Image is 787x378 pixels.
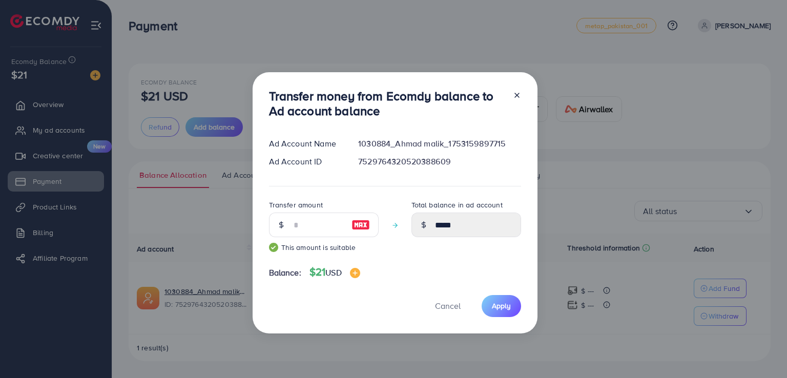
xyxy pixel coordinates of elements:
[743,332,779,370] iframe: Chat
[435,300,461,311] span: Cancel
[350,268,360,278] img: image
[350,156,529,167] div: 7529764320520388609
[350,138,529,150] div: 1030884_Ahmad malik_1753159897715
[269,242,379,253] small: This amount is suitable
[269,267,301,279] span: Balance:
[309,266,360,279] h4: $21
[269,200,323,210] label: Transfer amount
[269,243,278,252] img: guide
[261,138,350,150] div: Ad Account Name
[492,301,511,311] span: Apply
[482,295,521,317] button: Apply
[269,89,505,118] h3: Transfer money from Ecomdy balance to Ad account balance
[261,156,350,167] div: Ad Account ID
[325,267,341,278] span: USD
[422,295,473,317] button: Cancel
[351,219,370,231] img: image
[411,200,503,210] label: Total balance in ad account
